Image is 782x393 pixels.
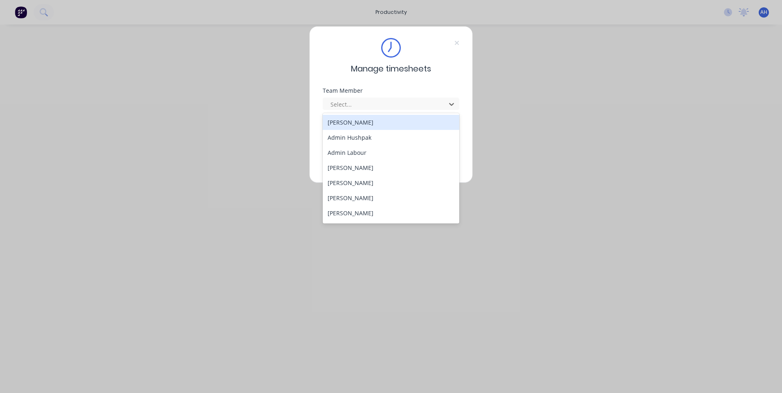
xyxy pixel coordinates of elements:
div: [PERSON_NAME] [323,221,459,236]
div: Admin Hushpak [323,130,459,145]
div: [PERSON_NAME] [323,175,459,190]
div: Admin Labour [323,145,459,160]
div: [PERSON_NAME] [323,205,459,221]
span: Manage timesheets [351,63,431,75]
div: [PERSON_NAME] [323,160,459,175]
div: [PERSON_NAME] [323,115,459,130]
div: [PERSON_NAME] [323,190,459,205]
div: Team Member [323,88,459,94]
